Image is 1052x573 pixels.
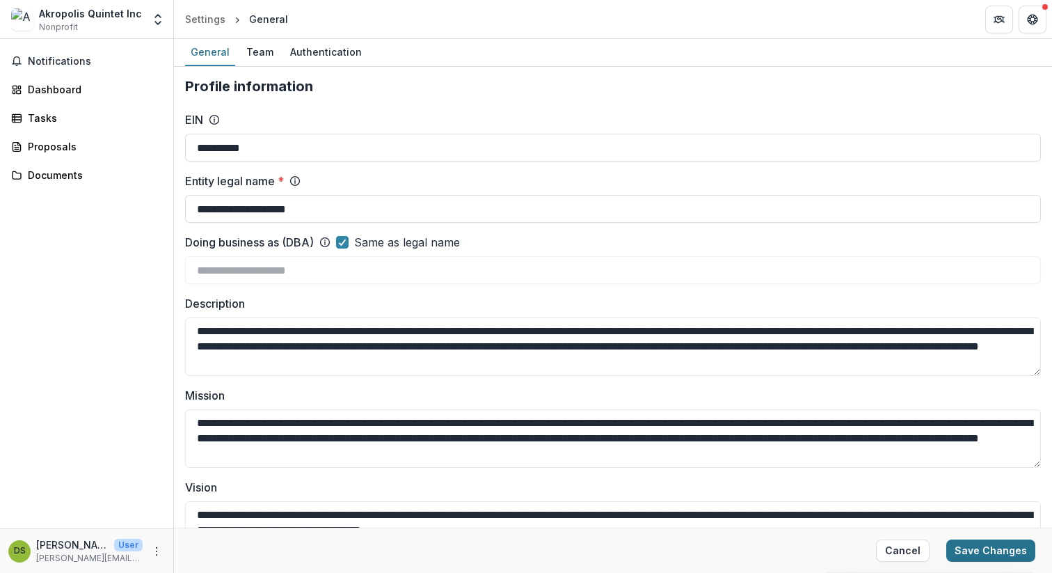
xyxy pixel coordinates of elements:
[28,56,162,68] span: Notifications
[11,8,33,31] img: Akropolis Quintet Inc
[180,9,231,29] a: Settings
[285,42,367,62] div: Authentication
[39,6,142,21] div: Akropolis Quintet Inc
[185,42,235,62] div: General
[14,547,26,556] div: Deanna Sirkot
[180,9,294,29] nav: breadcrumb
[185,387,1033,404] label: Mission
[285,39,367,66] a: Authentication
[946,540,1035,562] button: Save Changes
[114,539,143,551] p: User
[6,50,168,72] button: Notifications
[36,552,143,565] p: [PERSON_NAME][EMAIL_ADDRESS][DOMAIN_NAME]
[39,21,78,33] span: Nonprofit
[185,12,225,26] div: Settings
[185,295,1033,312] label: Description
[185,173,284,189] label: Entity legal name
[28,168,157,182] div: Documents
[185,78,1041,95] h2: Profile information
[6,107,168,129] a: Tasks
[148,543,165,560] button: More
[148,6,168,33] button: Open entity switcher
[241,42,279,62] div: Team
[241,39,279,66] a: Team
[985,6,1013,33] button: Partners
[185,479,1033,496] label: Vision
[185,111,203,128] label: EIN
[28,82,157,97] div: Dashboard
[249,12,288,26] div: General
[28,139,157,154] div: Proposals
[1019,6,1046,33] button: Get Help
[6,78,168,101] a: Dashboard
[6,135,168,158] a: Proposals
[185,39,235,66] a: General
[185,234,314,251] label: Doing business as (DBA)
[6,164,168,187] a: Documents
[876,540,930,562] button: Cancel
[36,537,109,552] p: [PERSON_NAME]
[28,111,157,125] div: Tasks
[354,234,460,251] span: Same as legal name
